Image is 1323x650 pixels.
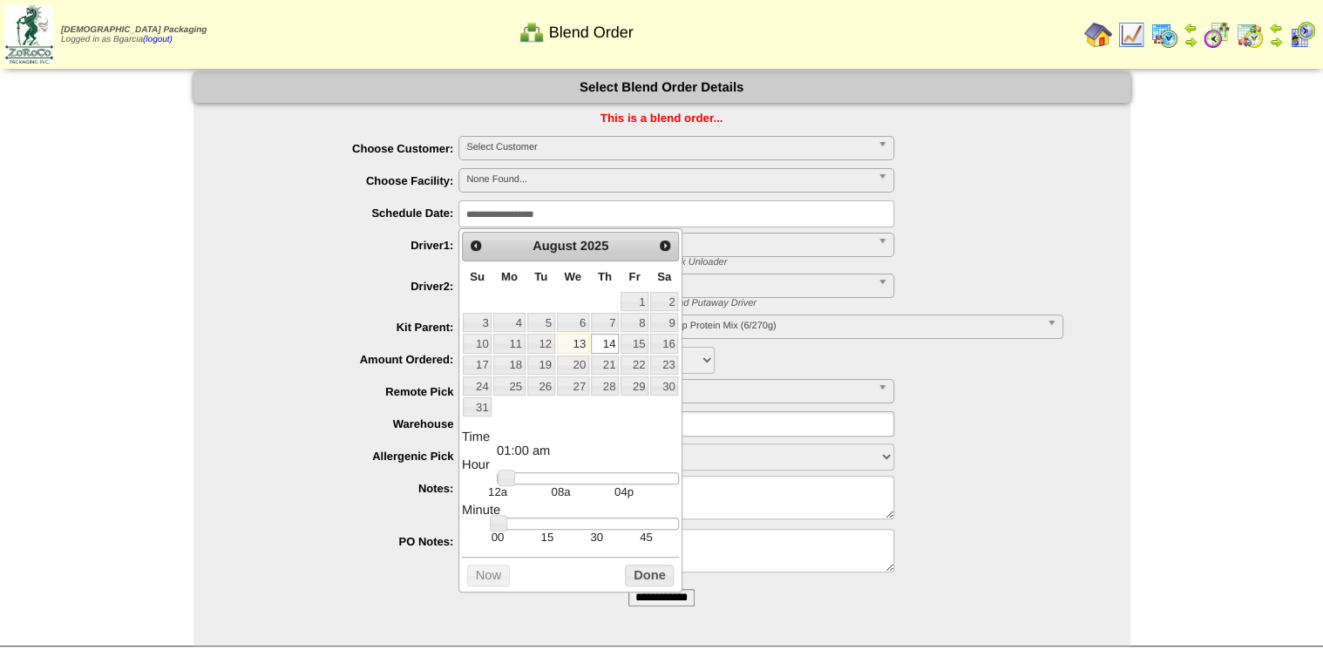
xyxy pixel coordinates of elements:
a: 15 [621,334,648,353]
a: 23 [650,355,678,375]
div: This is a blend order... [193,112,1130,125]
a: Prev [465,234,487,257]
a: 29 [621,376,648,396]
a: 21 [591,355,619,375]
td: 00 [473,530,523,545]
img: arrowleft.gif [1184,21,1197,35]
button: Now [467,565,510,586]
dt: Minute [462,504,679,518]
a: 20 [557,355,589,375]
label: Choose Customer: [228,142,459,155]
a: 2 [650,292,678,311]
a: 9 [650,313,678,332]
img: arrowright.gif [1184,35,1197,49]
img: calendarcustomer.gif [1288,21,1316,49]
a: 16 [650,334,678,353]
a: (logout) [143,35,173,44]
a: 7 [591,313,619,332]
span: Tuesday [534,270,547,283]
span: Prev [469,239,483,253]
button: Done [625,565,674,586]
span: Blend Order [549,24,634,42]
img: calendarinout.gif [1236,21,1264,49]
a: 26 [527,376,555,396]
div: * Driver 2: Shipment Truck Loader OR Receiving Load Putaway Driver [446,298,1130,308]
td: 15 [522,530,572,545]
a: Next [654,234,676,257]
label: PO Notes: [228,535,459,548]
a: 28 [591,376,619,396]
a: 31 [463,397,492,416]
a: 1 [621,292,648,311]
span: None Found... [466,169,871,190]
span: Saturday [657,270,671,283]
dt: Hour [462,458,679,472]
div: * Driver 1: Shipment Load Picker OR Receiving Truck Unloader [446,257,1130,267]
td: 45 [621,530,671,545]
label: Warehouse [228,417,459,430]
label: Remote Pick [228,385,459,398]
img: calendarblend.gif [1203,21,1231,49]
img: calendarprod.gif [1150,21,1178,49]
img: arrowleft.gif [1269,21,1283,35]
a: 14 [591,334,619,353]
a: 19 [527,355,555,375]
a: 24 [463,376,492,396]
a: 4 [493,313,525,332]
td: 04p [593,484,655,499]
span: Logged in as Bgarcia [61,25,207,44]
span: 03-00941: ACH 2011762 KEEN Oat Chocolate Chip Protein Mix (6/270g) [466,315,1039,336]
label: Kit Parent: [228,321,459,334]
label: Allergenic Pick [228,450,459,463]
span: Next [658,239,672,253]
span: Wednesday [564,270,581,283]
span: August [533,240,576,254]
span: [DEMOGRAPHIC_DATA] Packaging [61,25,207,35]
label: Amount Ordered: [228,353,459,366]
a: 17 [463,355,492,375]
label: Notes: [228,482,459,495]
span: Sunday [470,270,485,283]
a: 10 [463,334,492,353]
dt: Time [462,430,679,444]
td: 12a [466,484,529,499]
img: home.gif [1084,21,1112,49]
img: zoroco-logo-small.webp [5,5,53,64]
div: Select Blend Order Details [193,72,1130,103]
a: 11 [493,334,525,353]
a: 6 [557,313,589,332]
a: 30 [650,376,678,396]
img: line_graph.gif [1117,21,1145,49]
a: 12 [527,334,555,353]
td: 08a [529,484,592,499]
label: Schedule Date: [228,207,459,220]
img: arrowright.gif [1269,35,1283,49]
td: 30 [572,530,621,545]
a: 3 [463,313,492,332]
span: Select Customer [466,137,871,158]
span: 2025 [580,240,609,254]
span: Monday [501,270,518,283]
dd: 01:00 am [497,444,679,458]
label: Driver1: [228,239,459,252]
label: Choose Facility: [228,174,459,187]
a: 8 [621,313,648,332]
a: 5 [527,313,555,332]
label: Driver2: [228,280,459,293]
a: 18 [493,355,525,375]
span: Friday [628,270,640,283]
a: 13 [557,334,589,353]
a: 22 [621,355,648,375]
span: Thursday [598,270,612,283]
a: 27 [557,376,589,396]
a: 25 [493,376,525,396]
img: network.png [518,18,546,46]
